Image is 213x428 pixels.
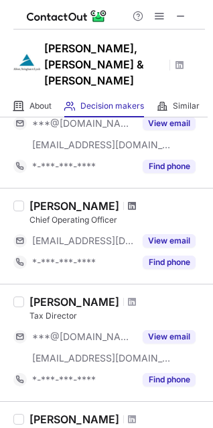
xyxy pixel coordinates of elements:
[32,331,135,343] span: ***@[DOMAIN_NAME]
[29,413,119,426] div: [PERSON_NAME]
[143,234,196,248] button: Reveal Button
[29,101,52,111] span: About
[80,101,144,111] span: Decision makers
[143,373,196,386] button: Reveal Button
[143,160,196,173] button: Reveal Button
[143,117,196,130] button: Reveal Button
[13,49,40,76] img: 1bb75363ca78d4b82f3f33dbd8af1600
[32,235,135,247] span: [EMAIL_ADDRESS][DOMAIN_NAME]
[29,310,205,322] div: Tax Director
[32,117,135,129] span: ***@[DOMAIN_NAME]
[44,40,165,89] h1: [PERSON_NAME], [PERSON_NAME] & [PERSON_NAME]
[173,101,200,111] span: Similar
[143,330,196,343] button: Reveal Button
[32,352,171,364] span: [EMAIL_ADDRESS][DOMAIN_NAME]
[143,256,196,269] button: Reveal Button
[29,295,119,309] div: [PERSON_NAME]
[29,214,205,226] div: Chief Operating Officer
[29,199,119,213] div: [PERSON_NAME]
[32,139,171,151] span: [EMAIL_ADDRESS][DOMAIN_NAME]
[27,8,107,24] img: ContactOut v5.3.10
